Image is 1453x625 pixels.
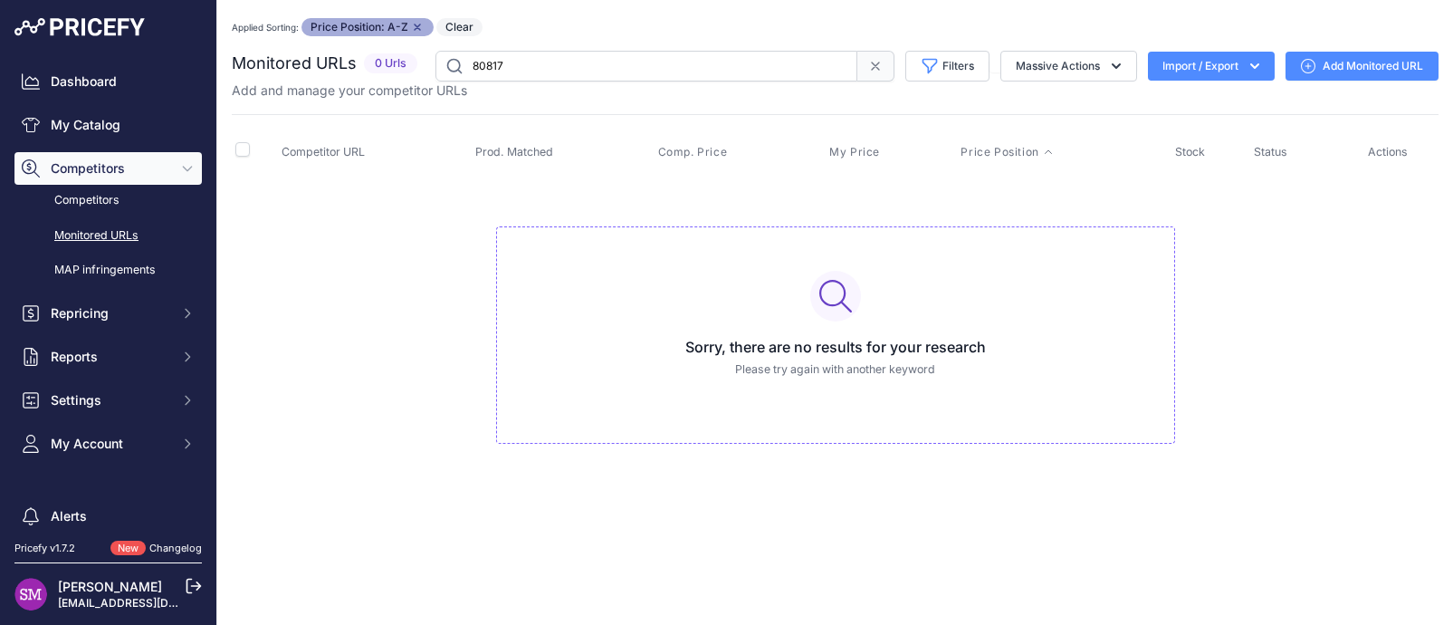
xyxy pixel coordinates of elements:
[658,145,731,159] button: Comp. Price
[51,391,169,409] span: Settings
[51,159,169,178] span: Competitors
[14,500,202,533] a: Alerts
[149,542,202,554] a: Changelog
[829,145,880,159] span: My Price
[51,348,169,366] span: Reports
[14,384,202,417] button: Settings
[829,145,884,159] button: My Price
[364,53,417,74] span: 0 Urls
[14,220,202,252] a: Monitored URLs
[1175,145,1205,159] span: Stock
[110,541,146,556] span: New
[14,185,202,216] a: Competitors
[301,18,434,36] span: Price Position: A-Z
[14,65,202,98] a: Dashboard
[14,109,202,141] a: My Catalog
[232,82,467,100] p: Add and manage your competitor URLs
[1286,52,1439,81] a: Add Monitored URL
[14,541,75,556] div: Pricefy v1.7.2
[1000,51,1137,82] button: Massive Actions
[14,341,202,373] button: Reports
[282,145,365,159] span: Competitor URL
[14,428,202,460] button: My Account
[435,51,857,82] input: Search
[58,596,247,610] a: [EMAIL_ADDRESS][DOMAIN_NAME]
[511,336,1160,358] h3: Sorry, there are no results for your research
[14,65,202,601] nav: Sidebar
[51,435,169,453] span: My Account
[1368,145,1408,159] span: Actions
[905,51,989,82] button: Filters
[14,152,202,185] button: Competitors
[436,18,483,36] button: Clear
[232,51,357,76] h2: Monitored URLs
[14,297,202,330] button: Repricing
[961,145,1038,159] span: Price Position
[961,145,1053,159] button: Price Position
[232,22,299,33] small: Applied Sorting:
[14,255,202,286] a: MAP infringements
[51,304,169,322] span: Repricing
[1148,52,1275,81] button: Import / Export
[475,145,553,159] span: Prod. Matched
[14,18,145,36] img: Pricefy Logo
[58,579,162,594] a: [PERSON_NAME]
[658,145,728,159] span: Comp. Price
[511,361,1160,379] p: Please try again with another keyword
[1254,145,1287,159] span: Status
